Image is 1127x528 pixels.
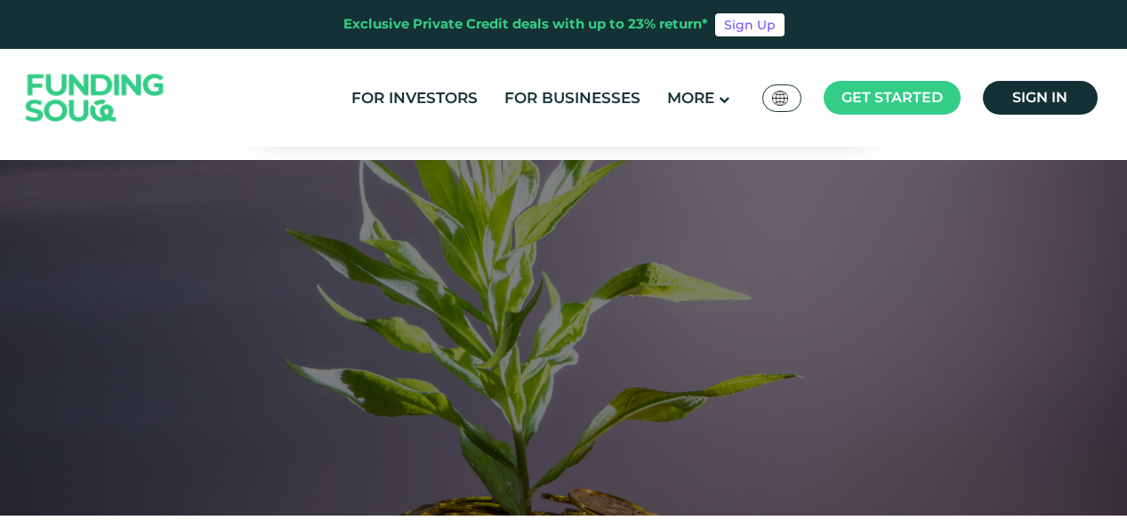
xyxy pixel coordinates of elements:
img: SA Flag [772,91,788,106]
span: Get started [841,89,943,106]
span: More [667,89,714,107]
a: Sign in [983,81,1098,115]
span: Sign in [1012,89,1067,106]
img: Logo [8,53,182,143]
div: Exclusive Private Credit deals with up to 23% return* [343,14,708,35]
a: Sign Up [715,13,785,36]
a: For Businesses [500,84,645,113]
a: For Investors [347,84,482,113]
